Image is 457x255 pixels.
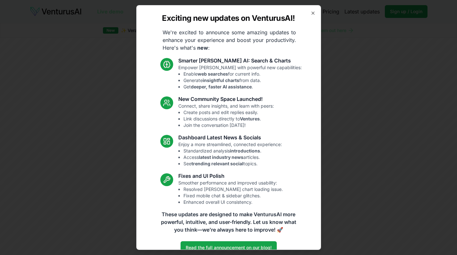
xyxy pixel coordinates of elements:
[191,161,243,166] strong: trending relevant social
[183,193,283,199] li: Fixed mobile chat & sidebar glitches.
[230,148,260,153] strong: introductions
[183,122,274,128] li: Join the conversation [DATE]!
[178,103,274,128] p: Connect, share insights, and learn with peers:
[157,210,300,234] p: These updates are designed to make VenturusAI more powerful, intuitive, and user-friendly. Let us...
[178,172,283,180] h3: Fixes and UI Polish
[183,84,302,90] li: Get .
[183,160,282,167] li: See topics.
[178,134,282,141] h3: Dashboard Latest News & Socials
[178,180,283,205] p: Smoother performance and improved usability:
[157,29,301,52] p: We're excited to announce some amazing updates to enhance your experience and boost your producti...
[183,186,283,193] li: Resolved [PERSON_NAME] chart loading issue.
[183,148,282,154] li: Standardized analysis .
[203,78,239,83] strong: insightful charts
[183,199,283,205] li: Enhanced overall UI consistency.
[183,109,274,116] li: Create posts and edit replies easily.
[240,116,260,121] strong: Ventures
[162,13,295,23] h2: Exciting new updates on VenturusAI!
[178,64,302,90] p: Empower [PERSON_NAME] with powerful new capabilities:
[198,71,228,77] strong: web searches
[183,71,302,77] li: Enable for current info.
[181,241,277,254] a: Read the full announcement on our blog!
[199,154,243,160] strong: latest industry news
[183,116,274,122] li: Link discussions directly to .
[178,95,274,103] h3: New Community Space Launched!
[197,45,208,51] strong: new
[178,141,282,167] p: Enjoy a more streamlined, connected experience:
[191,84,252,89] strong: deeper, faster AI assistance
[178,57,302,64] h3: Smarter [PERSON_NAME] AI: Search & Charts
[183,77,302,84] li: Generate from data.
[183,154,282,160] li: Access articles.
